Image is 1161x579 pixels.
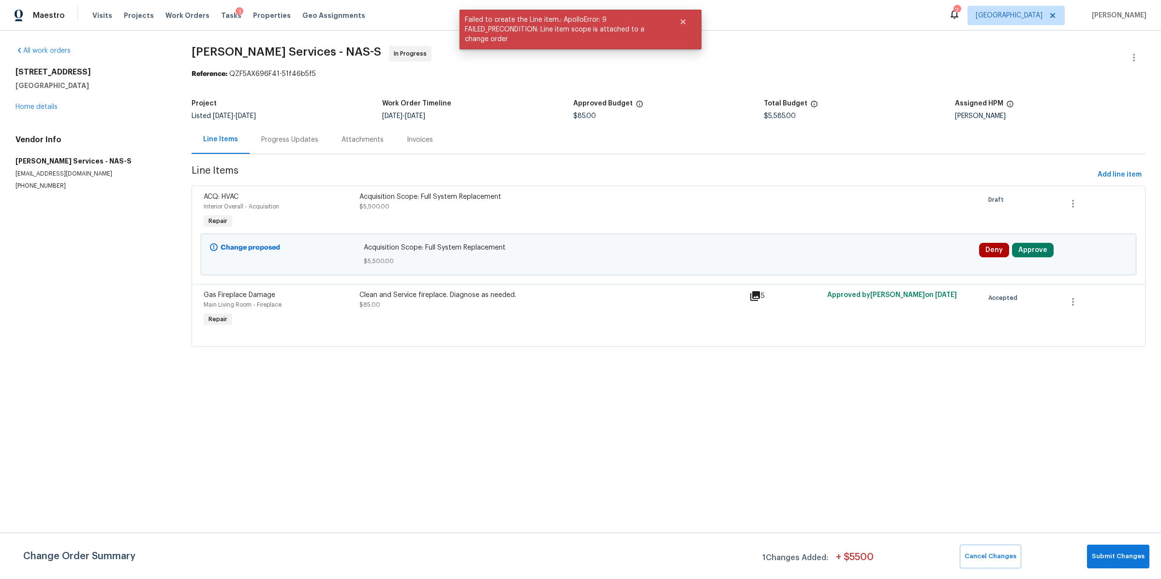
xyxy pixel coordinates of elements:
span: - [213,113,256,119]
h5: [PERSON_NAME] Services - NAS-S [15,156,168,166]
a: All work orders [15,47,71,54]
span: [DATE] [382,113,402,119]
h5: Work Order Timeline [382,100,451,107]
h5: Assigned HPM [955,100,1003,107]
button: Approve [1012,243,1054,257]
span: The hpm assigned to this work order. [1006,100,1014,113]
div: 5 [749,290,821,302]
span: $5,500.00 [364,256,973,266]
span: Draft [988,195,1008,205]
span: Accepted [988,293,1021,303]
div: Acquisition Scope: Full System Replacement [359,192,744,202]
span: The total cost of line items that have been proposed by Opendoor. This sum includes line items th... [810,100,818,113]
span: Acquisition Scope: Full System Replacement [364,243,973,252]
span: Properties [253,11,291,20]
h5: [GEOGRAPHIC_DATA] [15,81,168,90]
span: Tasks [221,12,241,19]
span: [DATE] [935,292,957,298]
span: Projects [124,11,154,20]
span: Gas Fireplace Damage [204,292,275,298]
span: $85.00 [359,302,380,308]
span: Add line item [1098,169,1142,181]
h5: Project [192,100,217,107]
h2: [STREET_ADDRESS] [15,67,168,77]
span: The total cost of line items that have been approved by both Opendoor and the Trade Partner. This... [636,100,643,113]
span: Line Items [192,166,1094,184]
span: Work Orders [165,11,209,20]
span: [DATE] [236,113,256,119]
p: [PHONE_NUMBER] [15,182,168,190]
button: Add line item [1094,166,1146,184]
button: Deny [979,243,1009,257]
span: [GEOGRAPHIC_DATA] [976,11,1042,20]
span: Geo Assignments [302,11,365,20]
div: Progress Updates [261,135,318,145]
span: [PERSON_NAME] [1088,11,1146,20]
span: Maestro [33,11,65,20]
div: Attachments [342,135,384,145]
button: Close [667,12,699,31]
div: Invoices [407,135,433,145]
span: Interior Overall - Acquisition [204,204,279,209]
span: ACQ: HVAC [204,193,238,200]
a: Home details [15,104,58,110]
h5: Total Budget [764,100,807,107]
span: Listed [192,113,256,119]
span: [PERSON_NAME] Services - NAS-S [192,46,381,58]
p: [EMAIL_ADDRESS][DOMAIN_NAME] [15,170,168,178]
b: Change proposed [221,244,280,251]
div: 7 [953,6,960,15]
span: - [382,113,425,119]
span: Visits [92,11,112,20]
span: Main Living Room - Fireplace [204,302,282,308]
span: Repair [205,314,231,324]
span: Failed to create the Line item.: ApolloError: 9 FAILED_PRECONDITION: Line item scope is attached ... [460,10,667,49]
span: In Progress [394,49,431,59]
div: Line Items [203,134,238,144]
h5: Approved Budget [573,100,633,107]
span: [DATE] [405,113,425,119]
div: [PERSON_NAME] [955,113,1146,119]
div: Clean and Service fireplace. Diagnose as needed. [359,290,744,300]
b: Reference: [192,71,227,77]
div: 1 [236,7,243,17]
span: Approved by [PERSON_NAME] on [827,292,957,298]
span: $85.00 [573,113,596,119]
span: $5,500.00 [359,204,389,209]
span: Repair [205,216,231,226]
div: QZF5AX696F41-51f46b5f5 [192,69,1146,79]
h4: Vendor Info [15,135,168,145]
span: [DATE] [213,113,233,119]
span: $5,585.00 [764,113,796,119]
